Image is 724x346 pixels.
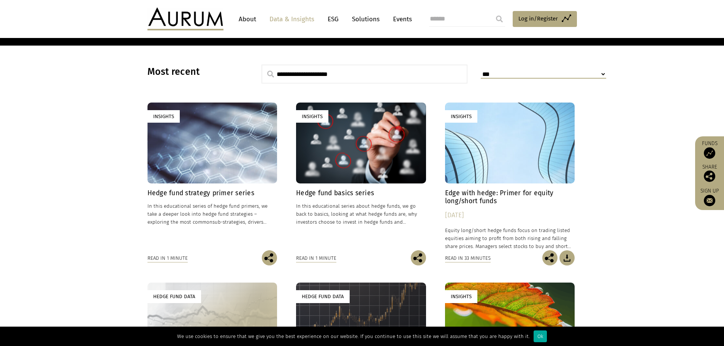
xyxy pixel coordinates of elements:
img: Aurum [147,8,223,30]
a: Insights Hedge fund basics series In this educational series about hedge funds, we go back to bas... [296,103,426,250]
a: Solutions [348,12,383,26]
input: Submit [492,11,507,27]
img: Share this post [262,250,277,265]
img: search.svg [267,71,274,77]
div: Insights [445,290,477,303]
div: Insights [445,110,477,123]
div: Read in 33 minutes [445,254,491,262]
a: Sign up [699,188,720,206]
img: Share this post [704,171,715,182]
a: Data & Insights [266,12,318,26]
p: In this educational series of hedge fund primers, we take a deeper look into hedge fund strategie... [147,202,277,226]
div: Insights [147,110,180,123]
div: Ok [534,330,547,342]
div: Hedge Fund Data [147,290,201,303]
div: Insights [296,110,328,123]
span: sub-strategies [212,219,245,225]
p: In this educational series about hedge funds, we go back to basics, looking at what hedge funds a... [296,202,426,226]
h4: Hedge fund basics series [296,189,426,197]
div: [DATE] [445,210,575,221]
div: Share [699,164,720,182]
img: Share this post [542,250,558,265]
a: Log in/Register [513,11,577,27]
div: Hedge Fund Data [296,290,350,303]
img: Download Article [559,250,575,265]
img: Share this post [411,250,426,265]
img: Sign up to our newsletter [704,195,715,206]
h4: Edge with hedge: Primer for equity long/short funds [445,189,575,205]
h4: Hedge fund strategy primer series [147,189,277,197]
a: Insights Edge with hedge: Primer for equity long/short funds [DATE] Equity long/short hedge funds... [445,103,575,250]
div: Read in 1 minute [147,254,188,262]
a: Funds [699,140,720,159]
p: Equity long/short hedge funds focus on trading listed equities aiming to profit from both rising ... [445,226,575,250]
a: Events [389,12,412,26]
h3: Most recent [147,66,242,77]
a: About [235,12,260,26]
a: ESG [324,12,342,26]
img: Access Funds [704,147,715,159]
a: Insights Hedge fund strategy primer series In this educational series of hedge fund primers, we t... [147,103,277,250]
div: Read in 1 minute [296,254,336,262]
span: Log in/Register [518,14,558,23]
